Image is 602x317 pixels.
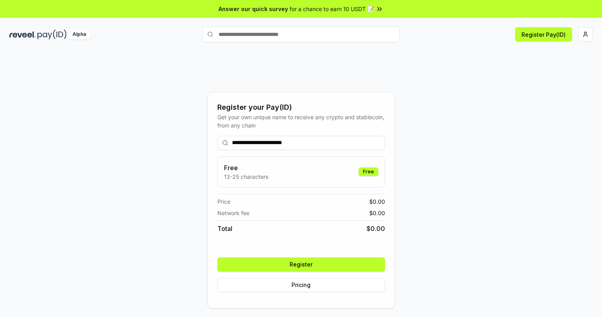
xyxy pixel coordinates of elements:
[290,5,374,13] span: for a chance to earn 10 USDT 📝
[37,30,67,39] img: pay_id
[217,197,230,206] span: Price
[359,167,378,176] div: Free
[224,163,268,173] h3: Free
[515,27,572,41] button: Register Pay(ID)
[369,197,385,206] span: $ 0.00
[217,224,232,233] span: Total
[366,224,385,233] span: $ 0.00
[224,173,268,181] p: 13-25 characters
[9,30,36,39] img: reveel_dark
[369,209,385,217] span: $ 0.00
[68,30,90,39] div: Alpha
[217,209,249,217] span: Network fee
[217,113,385,129] div: Get your own unique name to receive any crypto and stablecoin, from any chain
[217,102,385,113] div: Register your Pay(ID)
[219,5,288,13] span: Answer our quick survey
[217,278,385,292] button: Pricing
[217,257,385,272] button: Register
